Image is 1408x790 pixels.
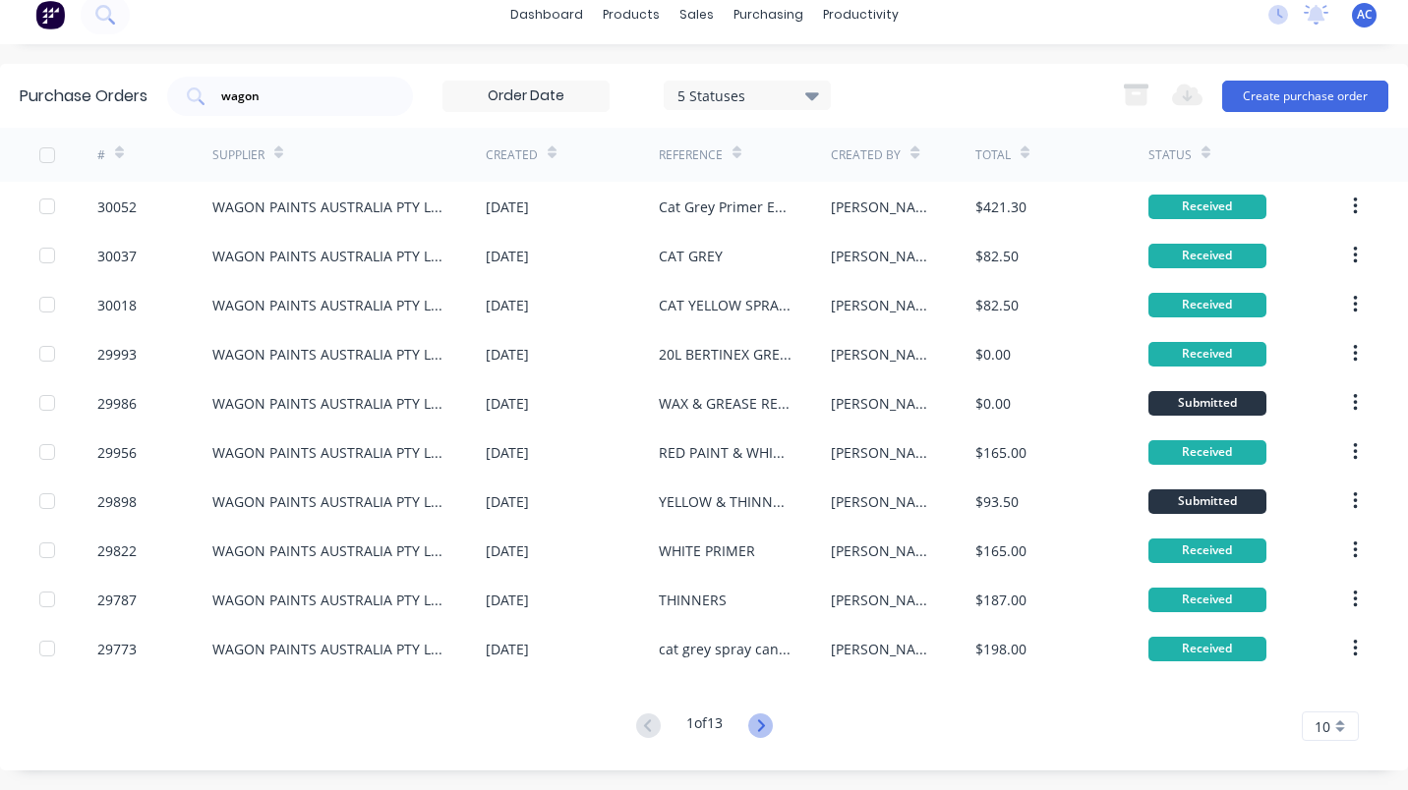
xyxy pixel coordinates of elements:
[486,491,529,512] div: [DATE]
[486,540,529,561] div: [DATE]
[831,491,935,512] div: [PERSON_NAME]
[486,246,529,266] div: [DATE]
[659,590,727,610] div: THINNERS
[97,639,137,659] div: 29773
[975,344,1011,365] div: $0.00
[975,246,1019,266] div: $82.50
[486,590,529,610] div: [DATE]
[1148,342,1266,367] div: Received
[659,146,723,164] div: Reference
[677,85,818,105] div: 5 Statuses
[1315,716,1330,737] span: 10
[212,197,446,217] div: WAGON PAINTS AUSTRALIA PTY LTD
[659,639,792,659] div: cat grey spray cans and mixing tubs
[212,393,446,414] div: WAGON PAINTS AUSTRALIA PTY LTD
[1148,489,1266,514] div: Submitted
[831,540,935,561] div: [PERSON_NAME]
[97,197,137,217] div: 30052
[1148,538,1266,563] div: Received
[659,295,792,315] div: CAT YELLOW SPRAY CANS
[1148,391,1266,416] div: Submitted
[975,146,1011,164] div: Total
[97,393,137,414] div: 29986
[97,295,137,315] div: 30018
[659,540,755,561] div: WHITE PRIMER
[212,344,446,365] div: WAGON PAINTS AUSTRALIA PTY LTD
[975,393,1011,414] div: $0.00
[97,344,137,365] div: 29993
[486,146,538,164] div: Created
[97,590,137,610] div: 29787
[212,295,446,315] div: WAGON PAINTS AUSTRALIA PTY LTD
[212,442,446,463] div: WAGON PAINTS AUSTRALIA PTY LTD
[1148,146,1192,164] div: Status
[1222,81,1388,112] button: Create purchase order
[486,639,529,659] div: [DATE]
[486,393,529,414] div: [DATE]
[659,197,792,217] div: Cat Grey Primer Enamel thinners white etch enamel convertor
[212,639,446,659] div: WAGON PAINTS AUSTRALIA PTY LTD
[659,393,792,414] div: WAX & GREASE REMOVER
[1148,440,1266,465] div: Received
[659,246,723,266] div: CAT GREY
[212,246,446,266] div: WAGON PAINTS AUSTRALIA PTY LTD
[975,197,1027,217] div: $421.30
[659,344,792,365] div: 20L BERTINEX GREEN PAINT
[831,344,935,365] div: [PERSON_NAME]
[97,491,137,512] div: 29898
[975,540,1027,561] div: $165.00
[212,146,264,164] div: Supplier
[486,295,529,315] div: [DATE]
[97,246,137,266] div: 30037
[975,639,1027,659] div: $198.00
[212,540,446,561] div: WAGON PAINTS AUSTRALIA PTY LTD
[831,590,935,610] div: [PERSON_NAME]
[486,344,529,365] div: [DATE]
[486,197,529,217] div: [DATE]
[975,590,1027,610] div: $187.00
[686,712,723,741] div: 1 of 13
[443,82,609,111] input: Order Date
[219,86,382,106] input: Search purchase orders...
[1148,588,1266,612] div: Received
[975,491,1019,512] div: $93.50
[1357,6,1373,24] span: AC
[1148,195,1266,219] div: Received
[97,442,137,463] div: 29956
[831,442,935,463] div: [PERSON_NAME]
[831,639,935,659] div: [PERSON_NAME]
[1148,244,1266,268] div: Received
[486,442,529,463] div: [DATE]
[659,442,792,463] div: RED PAINT & WHITE PRIMER SPRAY CANS
[975,442,1027,463] div: $165.00
[212,491,446,512] div: WAGON PAINTS AUSTRALIA PTY LTD
[97,540,137,561] div: 29822
[97,146,105,164] div: #
[831,393,935,414] div: [PERSON_NAME]
[1148,637,1266,661] div: Received
[831,295,935,315] div: [PERSON_NAME]
[20,85,147,108] div: Purchase Orders
[831,146,901,164] div: Created By
[1148,293,1266,317] div: Received
[212,590,446,610] div: WAGON PAINTS AUSTRALIA PTY LTD
[831,197,935,217] div: [PERSON_NAME]
[975,295,1019,315] div: $82.50
[659,491,792,512] div: YELLOW & THINNERS
[831,246,935,266] div: [PERSON_NAME]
